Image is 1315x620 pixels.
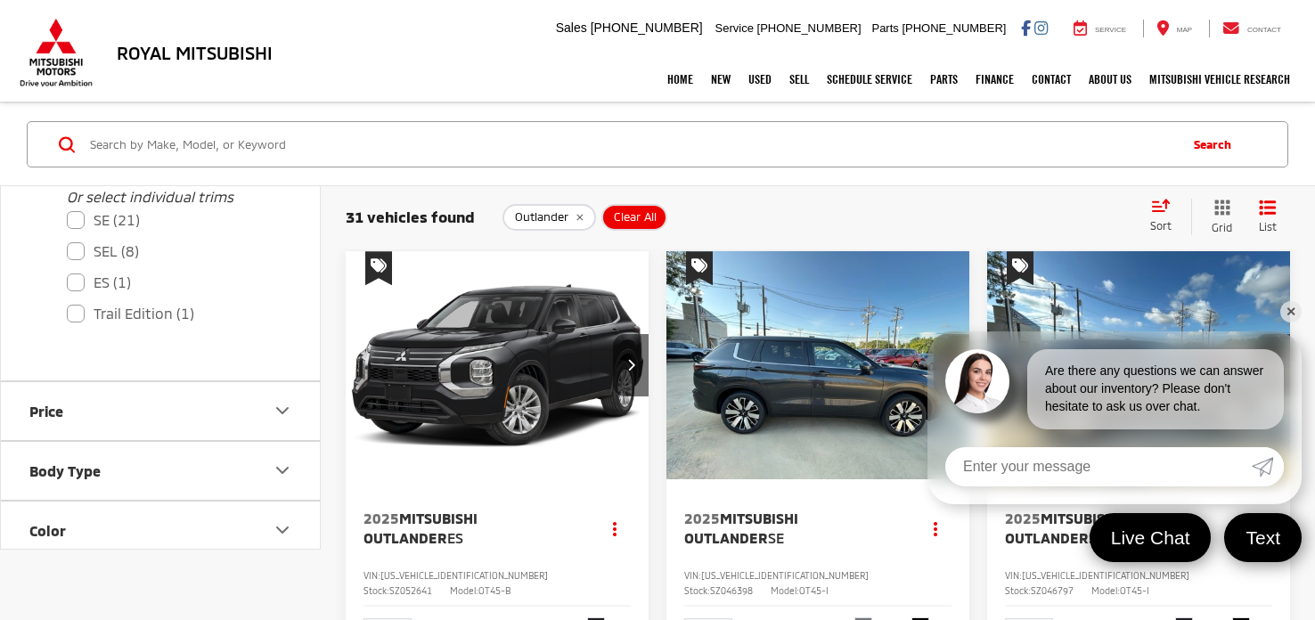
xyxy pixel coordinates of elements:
span: SZ046398 [710,585,753,596]
span: OT45-B [478,585,510,596]
span: SZ046797 [1031,585,1074,596]
span: Contact [1247,26,1281,34]
div: Color [272,519,293,541]
button: Actions [920,513,952,544]
span: List [1259,219,1277,234]
span: Text [1237,526,1289,550]
span: Outlander [515,210,568,224]
a: Instagram: Click to visit our Instagram page [1034,20,1048,35]
span: Map [1177,26,1192,34]
div: Are there any questions we can answer about our inventory? Please don't hesitate to ask us over c... [1027,349,1284,429]
span: [US_VEHICLE_IDENTIFICATION_NUMBER] [380,570,548,581]
label: ES (1) [67,267,281,298]
a: Service [1060,20,1139,37]
span: Clear All [614,210,657,224]
div: 2025 Mitsubishi Outlander ES 0 [345,251,650,479]
a: About Us [1080,57,1140,102]
span: 2025 [363,510,399,526]
input: Search by Make, Model, or Keyword [88,123,1176,166]
button: List View [1246,199,1290,235]
a: Facebook: Click to visit our Facebook page [1021,20,1031,35]
span: VIN: [1005,570,1022,581]
img: 2025 Mitsubishi Outlander SE [666,251,971,480]
button: Search [1176,122,1257,167]
button: Select sort value [1141,199,1191,234]
input: Enter your message [945,447,1252,486]
span: Live Chat [1102,526,1199,550]
span: ES [447,529,463,546]
span: [US_VEHICLE_IDENTIFICATION_NUMBER] [1022,570,1189,581]
button: Grid View [1191,199,1246,235]
span: [US_VEHICLE_IDENTIFICATION_NUMBER] [701,570,869,581]
h3: Royal Mitsubishi [117,43,273,62]
img: Agent profile photo [945,349,1009,413]
span: Model: [450,585,478,596]
img: 2025 Mitsubishi Outlander SE [986,251,1292,480]
label: SE (21) [67,205,281,236]
span: Model: [771,585,799,596]
button: Body TypeBody Type [1,442,322,500]
div: Color [29,522,66,539]
span: dropdown dots [613,521,617,535]
a: Schedule Service: Opens in a new tab [818,57,921,102]
span: SE [768,529,784,546]
span: SE [1089,529,1105,546]
span: Special [365,251,392,285]
span: OT45-I [799,585,829,596]
label: Trail Edition (1) [67,298,281,330]
a: Text [1224,513,1302,562]
span: OT45-I [1120,585,1149,596]
span: Parts [871,21,898,35]
button: remove Outlander [502,204,596,231]
span: Service [1095,26,1126,34]
span: 2025 [684,510,720,526]
img: Mitsubishi [16,18,96,87]
a: Live Chat [1090,513,1212,562]
a: Submit [1252,447,1284,486]
a: Used [739,57,780,102]
span: Stock: [1005,585,1031,596]
button: Next image [613,334,649,396]
span: Sales [556,20,587,35]
button: ColorColor [1,502,322,559]
div: Body Type [29,462,101,479]
span: Mitsubishi Outlander [684,510,798,546]
a: Sell [780,57,818,102]
label: SEL (8) [67,236,281,267]
button: Clear All [601,204,667,231]
button: PricePrice [1,382,322,440]
a: 2025 Mitsubishi Outlander SE2025 Mitsubishi Outlander SE2025 Mitsubishi Outlander SE2025 Mitsubis... [986,251,1292,479]
a: Contact [1023,57,1080,102]
div: Price [272,400,293,421]
div: 2025 Mitsubishi Outlander SE 0 [986,251,1292,479]
a: 2025Mitsubishi OutlanderSE [1005,509,1223,549]
i: Or select individual trims [67,188,233,205]
span: Mitsubishi Outlander [363,510,478,546]
a: Mitsubishi Vehicle Research [1140,57,1299,102]
div: Price [29,403,63,420]
img: 2025 Mitsubishi Outlander ES [345,251,650,480]
a: New [702,57,739,102]
span: Special [1007,251,1033,285]
span: Service [715,21,754,35]
a: 2025 Mitsubishi Outlander ES2025 Mitsubishi Outlander ES2025 Mitsubishi Outlander ES2025 Mitsubis... [345,251,650,479]
span: Special [686,251,713,285]
a: Map [1143,20,1205,37]
span: Stock: [363,585,389,596]
a: 2025 Mitsubishi Outlander SE2025 Mitsubishi Outlander SE2025 Mitsubishi Outlander SE2025 Mitsubis... [666,251,971,479]
span: VIN: [363,570,380,581]
span: Grid [1212,220,1232,235]
span: VIN: [684,570,701,581]
div: 2025 Mitsubishi Outlander SE 0 [666,251,971,479]
span: 31 vehicles found [346,208,475,225]
a: 2025Mitsubishi OutlanderSE [684,509,903,549]
span: [PHONE_NUMBER] [902,21,1006,35]
a: Contact [1209,20,1295,37]
span: Stock: [684,585,710,596]
div: Body Type [272,460,293,481]
span: Model: [1091,585,1120,596]
a: 2025Mitsubishi OutlanderES [363,509,582,549]
a: Home [658,57,702,102]
a: Parts: Opens in a new tab [921,57,967,102]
